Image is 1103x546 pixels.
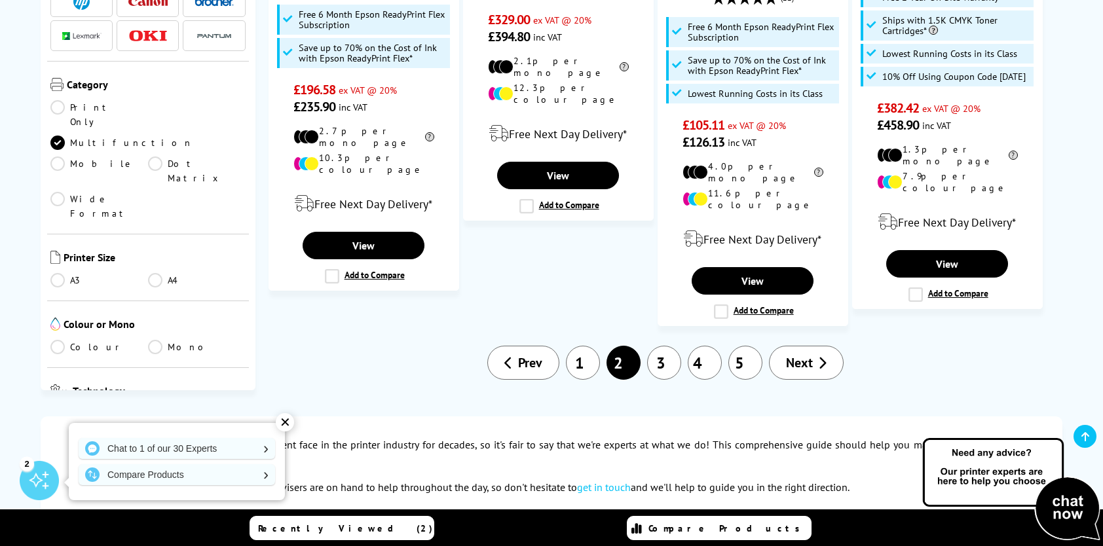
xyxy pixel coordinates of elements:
[50,100,148,129] a: Print Only
[50,136,193,150] a: Multifunction
[148,340,246,354] a: Mono
[339,101,367,113] span: inc VAT
[276,185,452,222] div: modal_delivery
[73,436,1030,471] p: At [GEOGRAPHIC_DATA], we've been a prominent face in the printer industry for decades, so it's fa...
[688,55,836,76] span: Save up to 70% on the Cost of Ink with Epson ReadyPrint Flex*
[258,522,433,534] span: Recently Viewed (2)
[488,82,629,105] li: 12.3p per colour page
[908,287,988,302] label: Add to Compare
[470,115,646,152] div: modal_delivery
[647,346,681,380] a: 3
[714,304,794,319] label: Add to Compare
[688,346,722,380] a: 4
[67,78,246,94] span: Category
[692,267,813,295] a: View
[73,479,1030,496] p: If you need a little more advice, our friendly advisers are on hand to help throughout the day, s...
[665,221,841,257] div: modal_delivery
[497,162,619,189] a: View
[920,436,1103,543] img: Open Live Chat window
[682,117,725,134] span: £105.11
[293,152,434,175] li: 10.3p per colour page
[50,78,64,91] img: Category
[577,481,631,494] a: get in touch
[518,354,542,371] span: Prev
[79,438,275,459] a: Chat to 1 of our 30 Experts
[877,100,920,117] span: £382.42
[50,273,148,287] a: A3
[627,516,812,540] a: Compare Products
[877,117,920,134] span: £458.90
[299,43,447,64] span: Save up to 70% on the Cost of Ink with Epson ReadyPrint Flex*
[128,30,168,41] img: OKI
[859,204,1036,240] div: modal_delivery
[682,187,823,211] li: 11.6p per colour page
[886,250,1008,278] a: View
[293,81,336,98] span: £196.58
[786,354,813,371] span: Next
[488,11,531,28] span: £329.00
[688,22,836,43] span: Free 6 Month Epson ReadyPrint Flex Subscription
[877,143,1018,167] li: 1.3p per mono page
[250,516,434,540] a: Recently Viewed (2)
[50,384,69,399] img: Technology
[20,456,34,471] div: 2
[195,28,234,44] img: Pantum
[64,251,246,266] span: Printer Size
[728,136,757,149] span: inc VAT
[62,27,102,44] a: Lexmark
[148,156,246,185] a: Dot Matrix
[148,273,246,287] a: A4
[62,32,102,40] img: Lexmark
[339,84,397,96] span: ex VAT @ 20%
[877,170,1018,194] li: 7.9p per colour page
[922,102,981,115] span: ex VAT @ 20%
[882,48,1017,59] span: Lowest Running Costs in its Class
[64,318,246,333] span: Colour or Mono
[303,232,424,259] a: View
[882,71,1026,82] span: 10% Off Using Coupon Code [DATE]
[73,384,246,402] span: Technology
[325,269,405,283] label: Add to Compare
[299,9,447,30] span: Free 6 Month Epson ReadyPrint Flex Subscription
[50,192,148,221] a: Wide Format
[533,14,591,26] span: ex VAT @ 20%
[488,28,531,45] span: £394.80
[682,160,823,184] li: 4.0p per mono page
[276,413,294,431] div: ✕
[293,125,434,149] li: 2.7p per mono page
[648,522,807,534] span: Compare Products
[488,55,629,79] li: 2.1p per mono page
[79,464,275,485] a: Compare Products
[50,318,60,331] img: Colour or Mono
[50,156,148,185] a: Mobile
[533,31,562,43] span: inc VAT
[487,346,559,380] a: Prev
[519,199,599,213] label: Add to Compare
[728,119,786,132] span: ex VAT @ 20%
[769,346,844,380] a: Next
[688,88,823,99] span: Lowest Running Costs in its Class
[566,346,600,380] a: 1
[128,27,168,44] a: OKI
[882,15,1030,36] span: Ships with 1.5K CMYK Toner Cartridges*
[293,98,336,115] span: £235.90
[728,346,762,380] a: 5
[50,251,60,264] img: Printer Size
[682,134,725,151] span: £126.13
[50,340,148,354] a: Colour
[922,119,951,132] span: inc VAT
